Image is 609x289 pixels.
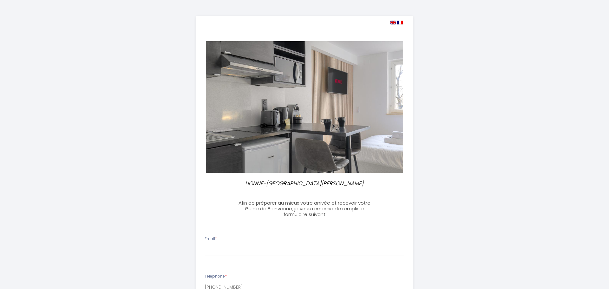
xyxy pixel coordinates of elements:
h3: Afin de préparer au mieux votre arrivée et recevoir votre Guide de Bienvenue, je vous remercie de... [234,200,375,217]
p: LIONNE-[GEOGRAPHIC_DATA][PERSON_NAME] [237,179,372,188]
img: fr.png [397,21,403,24]
label: Email [205,236,217,242]
img: en.png [390,21,396,24]
label: Téléphone [205,273,227,279]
